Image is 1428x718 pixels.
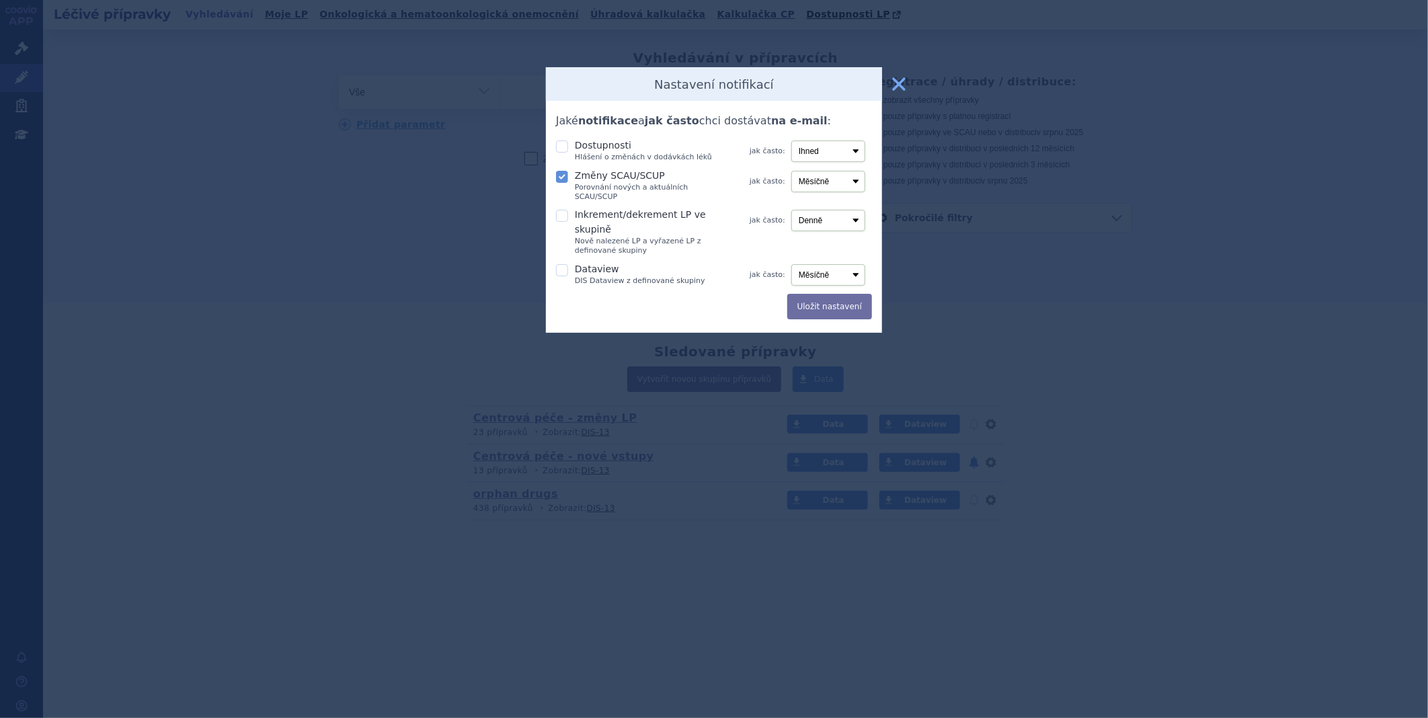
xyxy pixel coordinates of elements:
[750,215,785,226] label: jak často:
[575,237,729,256] small: Nově nalezené LP a vyřazené LP z definované skupiny
[771,114,828,127] strong: na e-mail
[575,209,706,235] span: Inkrement/dekrement LP ve skupině
[575,153,729,162] small: Hlášení o změnách v dodávkách léků
[885,71,912,97] button: zavřít
[575,276,729,286] small: DIS Dataview z definované skupiny
[787,294,872,319] button: Uložit nastavení
[575,183,729,202] small: Porovnání nových a aktuálních SCAU/SCUP
[645,114,699,127] strong: jak často
[654,77,774,92] h2: Nastavení notifikací
[575,264,619,274] span: Dataview
[750,146,785,157] label: jak často:
[750,270,785,280] label: jak často:
[578,114,638,127] strong: notifikace
[556,114,872,127] h3: Jaké a chci dostávat :
[575,170,665,181] span: Změny SCAU/SCUP
[750,176,785,187] label: jak často:
[575,140,631,151] span: Dostupnosti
